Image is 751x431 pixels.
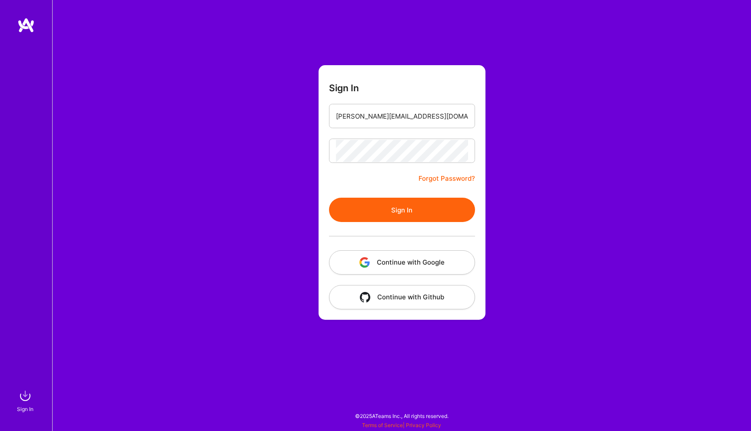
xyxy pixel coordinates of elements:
[329,83,359,93] h3: Sign In
[17,404,33,414] div: Sign In
[360,292,370,302] img: icon
[18,387,34,414] a: sign inSign In
[329,250,475,275] button: Continue with Google
[362,422,441,428] span: |
[52,405,751,427] div: © 2025 ATeams Inc., All rights reserved.
[359,257,370,268] img: icon
[329,198,475,222] button: Sign In
[362,422,403,428] a: Terms of Service
[419,173,475,184] a: Forgot Password?
[406,422,441,428] a: Privacy Policy
[336,105,468,127] input: Email...
[17,387,34,404] img: sign in
[329,285,475,309] button: Continue with Github
[17,17,35,33] img: logo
